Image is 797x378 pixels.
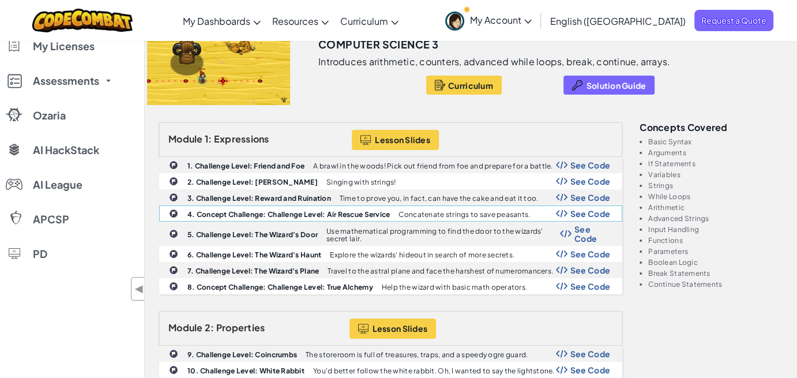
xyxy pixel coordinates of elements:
[313,367,555,375] p: You'd better follow the white rabbit. Oh, I wanted to say the lightstone.
[183,15,250,27] span: My Dashboards
[640,122,783,132] h3: Concepts covered
[159,189,622,205] a: 3. Challenge Level: Reward and Ruination Time to prove you, in fact, can have the cake and eat it...
[266,5,334,36] a: Resources
[648,270,783,277] li: Break Statements
[648,193,783,200] li: While Loops
[556,366,567,374] img: Show Code Logo
[306,351,528,358] p: The storeroom is full of treasures, traps, and a speedy ogre guard.
[33,41,95,51] span: My Licenses
[556,250,567,258] img: Show Code Logo
[426,76,502,95] button: Curriculum
[570,160,611,170] span: See Code
[648,138,783,145] li: Basic Syntax
[574,224,610,243] span: See Code
[570,282,611,291] span: See Code
[134,280,144,297] span: ◀
[556,282,567,290] img: Show Code Logo
[169,249,178,259] img: IconChallengeLevel.svg
[470,14,532,26] span: My Account
[648,280,783,288] li: Continue Statements
[205,133,212,145] span: 1:
[648,237,783,244] li: Functions
[214,133,269,145] span: Expressions
[187,250,321,259] b: 6. Challenge Level: The Wizard's Haunt
[187,366,304,375] b: 10. Challenge Level: White Rabbit
[570,265,611,275] span: See Code
[340,15,388,27] span: Curriculum
[328,267,553,275] p: Travel to the astral plane and face the harshest of numeromancers.
[648,259,783,266] li: Boolean Logic
[169,349,178,358] img: IconChallengeLevel.svg
[318,56,670,68] p: Introduces arithmetic, counters, advanced while loops, break, continue, arrays.
[169,160,178,170] img: IconChallengeLevel.svg
[648,160,783,167] li: If Statements
[159,157,622,173] a: 1. Challenge Level: Friend and Foe A brawl in the woods! Pick out friend from foe and prepare for...
[648,204,783,211] li: Arithmetic
[570,177,611,186] span: See Code
[169,193,178,202] img: IconChallengeLevel.svg
[169,209,178,218] img: IconChallengeLevel.svg
[556,350,567,358] img: Show Code Logo
[168,133,203,145] span: Module
[556,177,567,185] img: Show Code Logo
[187,162,304,170] b: 1. Challenge Level: Friend and Foe
[187,178,318,186] b: 2. Challenge Level: [PERSON_NAME]
[33,179,82,190] span: AI League
[159,205,622,222] a: 4. Concept Challenge: Challenge Level: Air Rescue Service Concatenate strings to save peasants. S...
[169,265,178,275] img: IconChallengeLevel.svg
[159,262,622,278] a: 7. Challenge Level: The Wizard's Plane Travel to the astral plane and face the harshest of numero...
[352,130,439,150] button: Lesson Slides
[318,36,438,53] h3: Computer Science 3
[694,10,773,31] a: Request a Quote
[382,283,527,291] p: Help the wizard with basic math operators.
[187,283,373,291] b: 8. Concept Challenge: Challenge Level: True Alchemy
[187,230,318,239] b: 5. Challenge Level: The Wizard's Door
[159,222,622,246] a: 5. Challenge Level: The Wizard's Door Use mathematical programming to find the door to the wizard...
[169,229,178,238] img: IconChallengeLevel.svg
[216,321,265,334] span: Properties
[169,282,178,291] img: IconChallengeLevel.svg
[556,266,567,274] img: Show Code Logo
[398,211,530,218] p: Concatenate strings to save peasants.
[169,177,178,186] img: IconChallengeLevel.svg
[570,209,611,218] span: See Code
[330,251,514,259] p: Explore the wizards' hideout in search of more secrets.
[587,81,646,90] span: Solution Guide
[544,5,691,36] a: English ([GEOGRAPHIC_DATA])
[159,173,622,189] a: 2. Challenge Level: [PERSON_NAME] Singing with strings! Show Code Logo See Code
[33,110,66,121] span: Ozaria
[648,149,783,156] li: Arguments
[340,194,538,202] p: Time to prove you, in fact, can have the cake and eat it too.
[159,346,622,362] a: 9. Challenge Level: Coincrumbs The storeroom is full of treasures, traps, and a speedy ogre guard...
[560,230,572,238] img: Show Code Logo
[448,81,493,90] span: Curriculum
[159,278,622,294] a: 8. Concept Challenge: Challenge Level: True Alchemy Help the wizard with basic math operators. Sh...
[187,350,297,359] b: 9. Challenge Level: Coincrumbs
[556,209,567,218] img: Show Code Logo
[169,365,178,375] img: IconChallengeLevel.svg
[33,145,99,155] span: AI HackStack
[349,319,437,339] a: Lesson Slides
[33,76,99,86] span: Assessments
[570,249,611,259] span: See Code
[445,12,464,31] img: avatar
[570,349,611,358] span: See Code
[375,135,430,144] span: Lesson Slides
[159,246,622,262] a: 6. Challenge Level: The Wizard's Haunt Explore the wizards' hideout in search of more secrets. Sh...
[556,193,567,201] img: Show Code Logo
[326,178,396,186] p: Singing with strings!
[570,193,611,202] span: See Code
[334,5,404,36] a: Curriculum
[32,9,133,32] img: CodeCombat logo
[205,321,215,334] span: 2:
[648,182,783,189] li: Strings
[563,76,655,95] button: Solution Guide
[326,227,560,242] p: Use mathematical programming to find the door to the wizards' secret lair.
[648,215,783,222] li: Advanced Strings
[648,248,783,255] li: Parameters
[648,226,783,233] li: Input Handling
